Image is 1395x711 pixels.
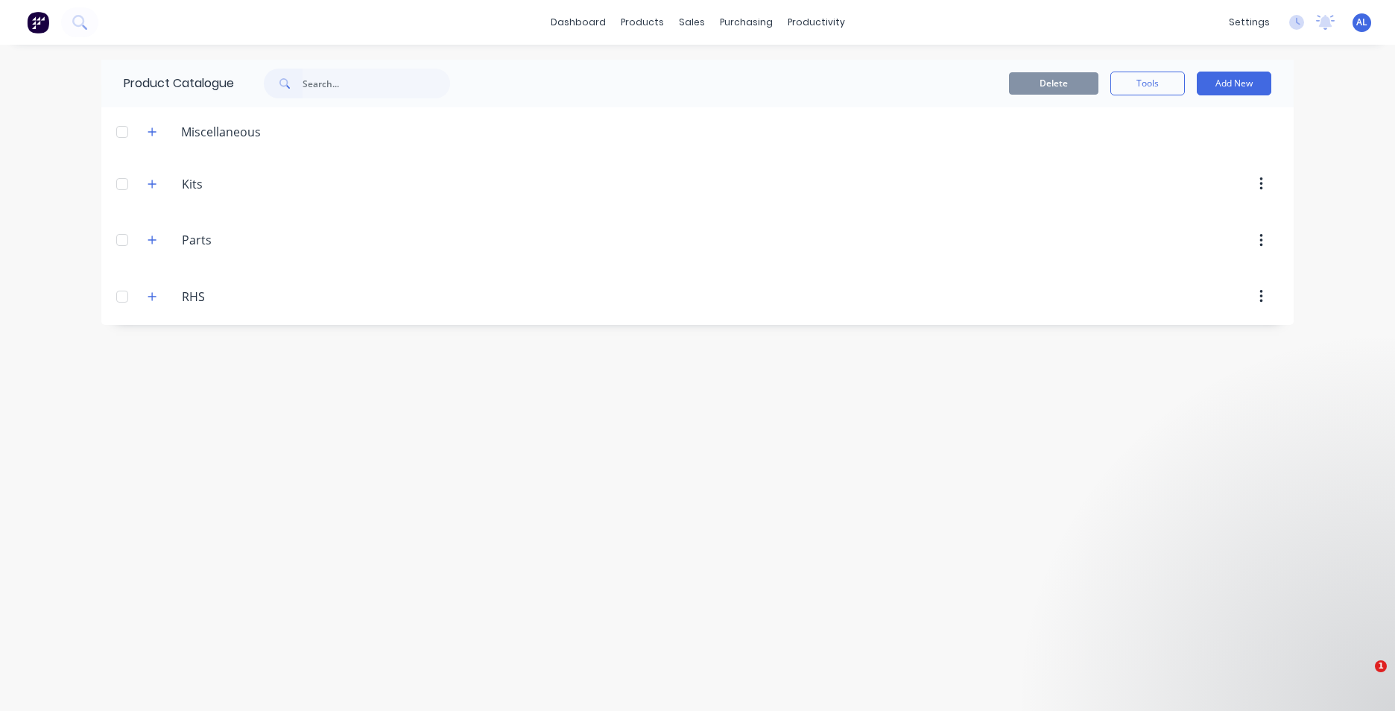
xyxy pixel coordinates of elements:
img: Factory [27,11,49,34]
button: Tools [1110,72,1185,95]
button: Add New [1197,72,1271,95]
input: Enter category name [182,288,358,306]
div: purchasing [712,11,780,34]
input: Search... [303,69,450,98]
div: products [613,11,671,34]
span: 1 [1375,660,1387,672]
span: AL [1356,16,1367,29]
div: productivity [780,11,852,34]
div: Miscellaneous [169,123,273,141]
input: Enter category name [182,231,358,249]
input: Enter category name [182,175,358,193]
button: Delete [1009,72,1098,95]
div: Product Catalogue [101,60,234,107]
a: dashboard [543,11,613,34]
iframe: Intercom live chat [1344,660,1380,696]
div: sales [671,11,712,34]
div: settings [1221,11,1277,34]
